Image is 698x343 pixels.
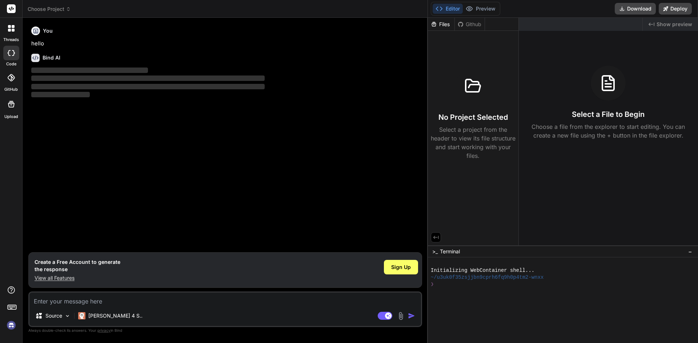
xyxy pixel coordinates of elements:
[31,40,421,48] p: hello
[433,4,463,14] button: Editor
[431,125,516,160] p: Select a project from the header to view its file structure and start working with your files.
[31,75,265,81] span: ‌
[78,312,85,319] img: Claude 4 Sonnet
[432,248,438,255] span: >_
[5,319,17,331] img: signin
[35,274,120,282] p: View all Features
[687,246,694,257] button: −
[657,21,692,28] span: Show preview
[31,84,265,89] span: ‌
[397,312,405,320] img: attachment
[455,21,485,28] div: Github
[6,61,16,67] label: code
[97,328,111,332] span: privacy
[440,248,460,255] span: Terminal
[35,258,120,273] h1: Create a Free Account to generate the response
[4,114,18,120] label: Upload
[43,54,60,61] h6: Bind AI
[659,3,692,15] button: Deploy
[45,312,62,319] p: Source
[43,27,53,34] h6: You
[408,312,415,319] img: icon
[391,264,411,271] span: Sign Up
[31,68,148,73] span: ‌
[615,3,656,15] button: Download
[688,248,692,255] span: −
[64,313,71,319] img: Pick Models
[31,92,90,97] span: ‌
[463,4,498,14] button: Preview
[431,281,434,288] span: ❯
[4,86,18,93] label: GitHub
[431,274,544,281] span: ~/u3uk0f35zsjjbn9cprh6fq9h0p4tm2-wnxx
[28,327,422,334] p: Always double-check its answers. Your in Bind
[88,312,143,319] p: [PERSON_NAME] 4 S..
[3,37,19,43] label: threads
[428,21,454,28] div: Files
[28,5,71,13] span: Choose Project
[438,112,508,122] h3: No Project Selected
[431,267,534,274] span: Initializing WebContainer shell...
[527,122,690,140] p: Choose a file from the explorer to start editing. You can create a new file using the + button in...
[572,109,645,119] h3: Select a File to Begin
